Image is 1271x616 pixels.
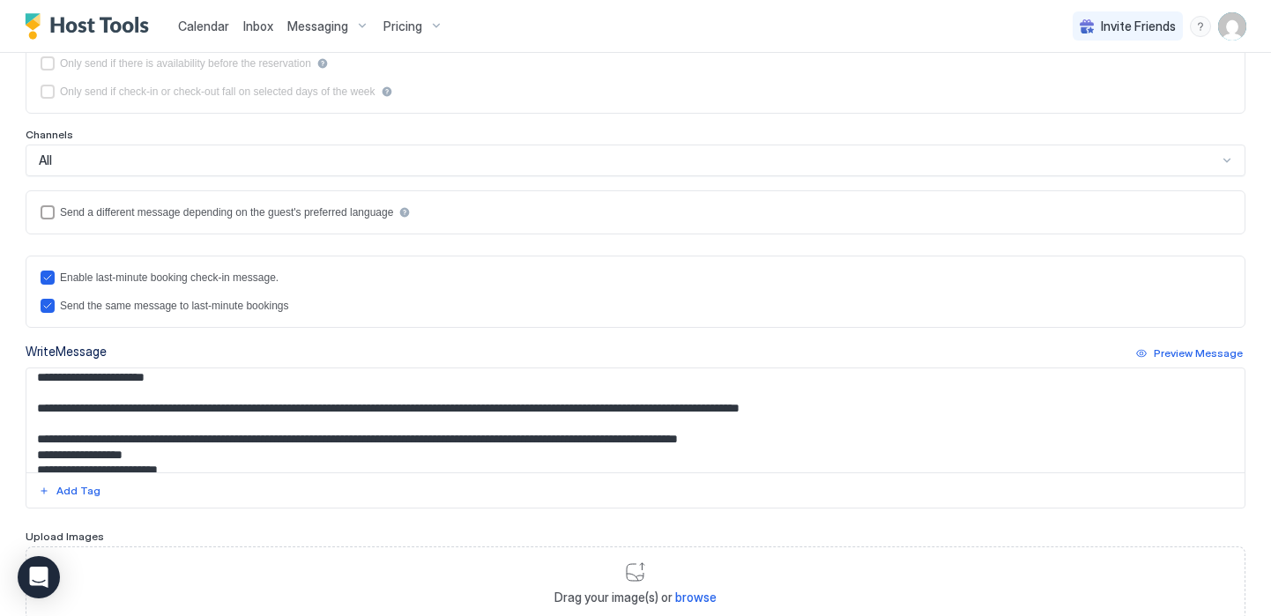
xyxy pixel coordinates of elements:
div: Send the same message to last-minute bookings [60,300,288,312]
span: Pricing [383,19,422,34]
button: Preview Message [1133,343,1245,364]
div: Add Tag [56,483,100,499]
span: Inbox [243,19,273,33]
div: isLimited [41,85,1230,99]
span: browse [675,590,717,605]
div: menu [1190,16,1211,37]
div: Send a different message depending on the guest's preferred language [60,206,393,219]
span: Drag your image(s) or [554,590,717,605]
a: Calendar [178,17,229,35]
div: languagesEnabled [41,205,1230,219]
button: Add Tag [36,480,103,501]
div: lastMinuteMessageEnabled [41,271,1230,285]
span: Channels [26,128,73,141]
div: lastMinuteMessageIsTheSame [41,299,1230,313]
div: Only send if check-in or check-out fall on selected days of the week [60,85,375,98]
div: Write Message [26,342,107,360]
div: Enable last-minute booking check-in message. [60,271,279,284]
a: Host Tools Logo [25,13,157,40]
a: Inbox [243,17,273,35]
div: Only send if there is availability before the reservation [60,57,311,70]
span: Upload Images [26,530,104,543]
div: Open Intercom Messenger [18,556,60,598]
span: Calendar [178,19,229,33]
span: All [39,152,52,168]
textarea: Input Field [26,368,1233,472]
div: beforeReservation [41,56,1230,71]
span: Messaging [287,19,348,34]
div: Preview Message [1154,345,1243,361]
div: User profile [1218,12,1246,41]
span: Invite Friends [1101,19,1176,34]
